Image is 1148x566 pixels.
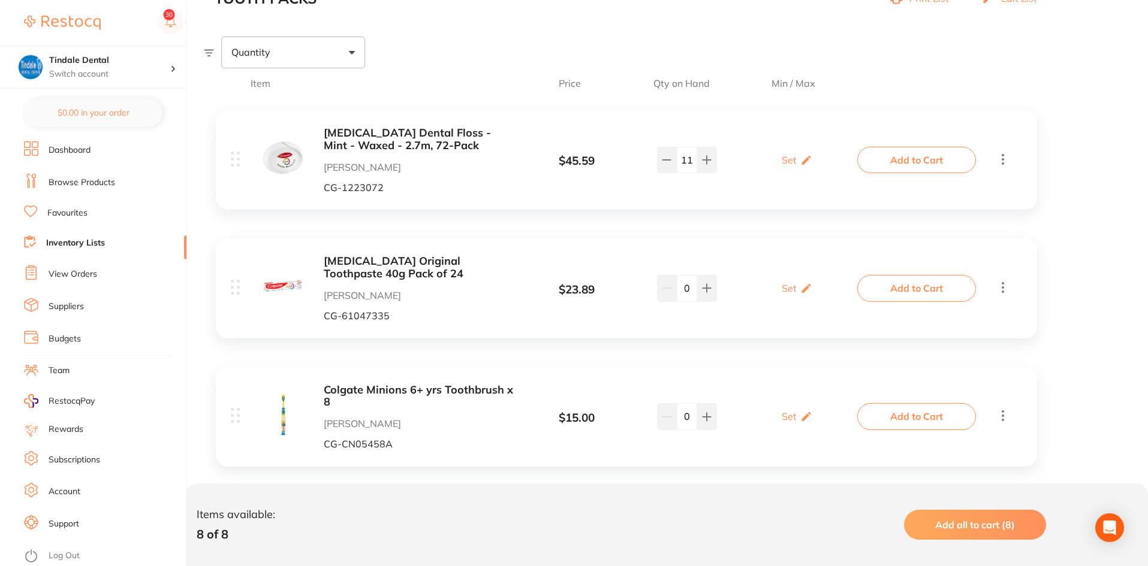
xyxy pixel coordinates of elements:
[857,275,976,301] button: Add to Cart
[49,486,80,498] a: Account
[857,403,976,429] button: Add to Cart
[324,310,514,321] p: CG-61047335
[324,255,514,280] button: [MEDICAL_DATA] Original Toothpaste 40g Pack of 24
[857,147,976,173] button: Add to Cart
[197,509,275,521] p: Items available:
[782,283,797,293] p: Set
[197,527,275,541] p: 8 of 8
[904,510,1046,540] button: Add all to cart (8)
[324,290,514,301] p: [PERSON_NAME]
[49,301,84,313] a: Suppliers
[730,78,857,89] span: Min / Max
[1095,513,1124,542] div: Open Intercom Messenger
[47,207,88,219] a: Favourites
[49,395,95,407] span: RestocqPay
[324,182,514,193] p: CG-1223072
[49,518,79,530] a: Support
[514,155,640,168] div: $ 45.59
[46,237,105,249] a: Inventory Lists
[49,365,70,377] a: Team
[24,394,38,408] img: RestocqPay
[231,47,270,57] span: Quantity
[324,162,514,172] p: [PERSON_NAME]
[262,265,305,307] img: MDQ3MzM1LnBuZw
[49,268,97,280] a: View Orders
[216,110,1037,210] div: [MEDICAL_DATA] Dental Floss - Mint - Waxed - 2.7m, 72-Pack [PERSON_NAME] CG-1223072 $45.59 Set Ad...
[935,519,1015,531] span: Add all to cart (8)
[24,547,183,566] button: Log Out
[24,16,101,30] img: Restocq Logo
[24,394,95,408] a: RestocqPay
[514,411,640,425] div: $ 15.00
[49,68,170,80] p: Switch account
[49,333,81,345] a: Budgets
[216,238,1037,338] div: [MEDICAL_DATA] Original Toothpaste 40g Pack of 24 [PERSON_NAME] CG-61047335 $23.89 Set Add to Cart
[49,423,83,435] a: Rewards
[324,418,514,429] p: [PERSON_NAME]
[49,454,100,466] a: Subscriptions
[49,144,91,156] a: Dashboard
[251,78,506,89] span: Item
[782,155,797,165] p: Set
[324,127,514,152] button: [MEDICAL_DATA] Dental Floss - Mint - Waxed - 2.7m, 72-Pack
[24,9,101,37] a: Restocq Logo
[49,550,80,562] a: Log Out
[216,367,1037,467] div: Colgate Minions 6+ yrs Toothbrush x 8 [PERSON_NAME] CG-CN05458A $15.00 Set Add to Cart
[324,384,514,408] button: Colgate Minions 6+ yrs Toothbrush x 8
[782,411,797,422] p: Set
[19,55,43,79] img: Tindale Dental
[634,78,730,89] span: Qty on Hand
[49,177,115,189] a: Browse Products
[514,283,640,296] div: $ 23.89
[24,98,162,127] button: $0.00 in your order
[506,78,634,89] span: Price
[262,137,305,179] img: cGc
[49,55,170,66] h4: Tindale Dental
[324,438,514,449] p: CG-CN05458A
[262,394,305,436] img: NThBLmpwZw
